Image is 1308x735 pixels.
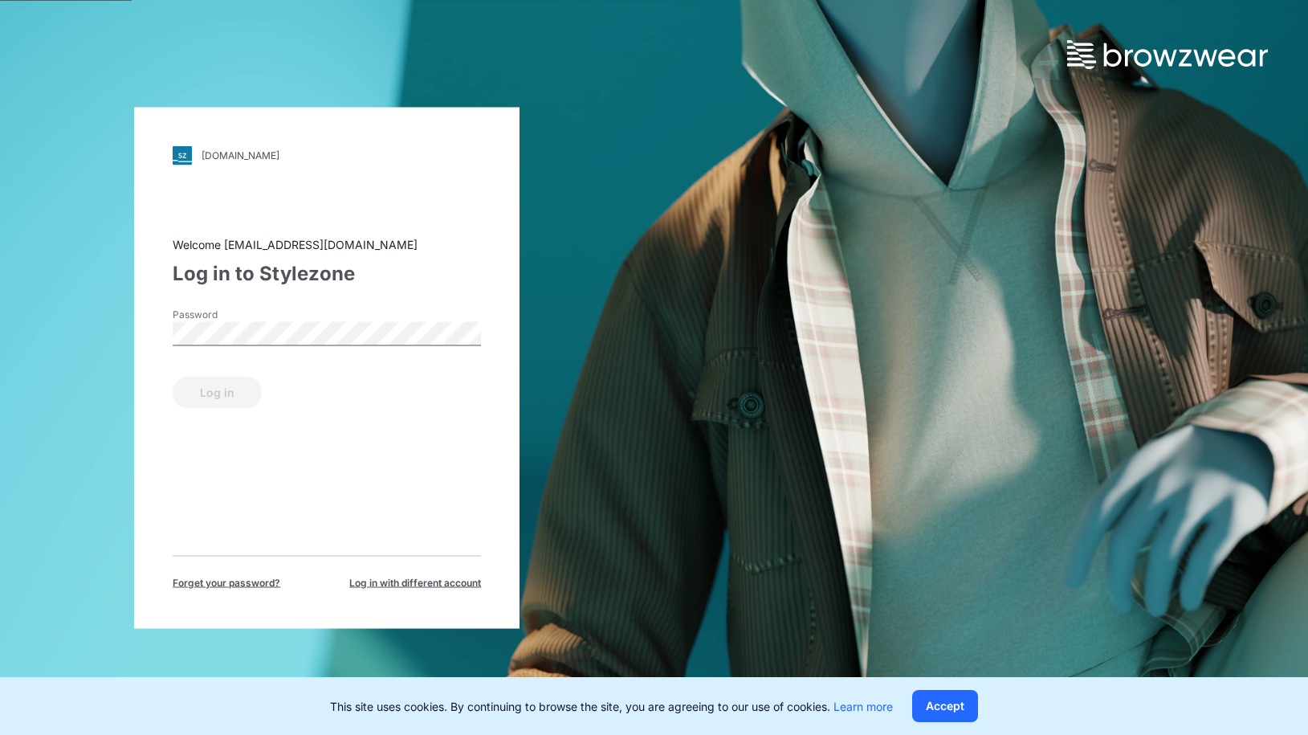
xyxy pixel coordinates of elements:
div: [DOMAIN_NAME] [202,149,279,161]
img: browzwear-logo.73288ffb.svg [1067,40,1268,69]
a: Learn more [833,700,893,713]
a: [DOMAIN_NAME] [173,145,481,165]
button: Accept [912,690,978,722]
img: svg+xml;base64,PHN2ZyB3aWR0aD0iMjgiIGhlaWdodD0iMjgiIHZpZXdCb3g9IjAgMCAyOCAyOCIgZmlsbD0ibm9uZSIgeG... [173,145,192,165]
p: This site uses cookies. By continuing to browse the site, you are agreeing to our use of cookies. [330,698,893,715]
label: Password [173,307,285,321]
span: Log in with different account [349,575,481,590]
div: Log in to Stylezone [173,259,481,288]
div: Welcome [EMAIL_ADDRESS][DOMAIN_NAME] [173,235,481,252]
span: Forget your password? [173,575,280,590]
